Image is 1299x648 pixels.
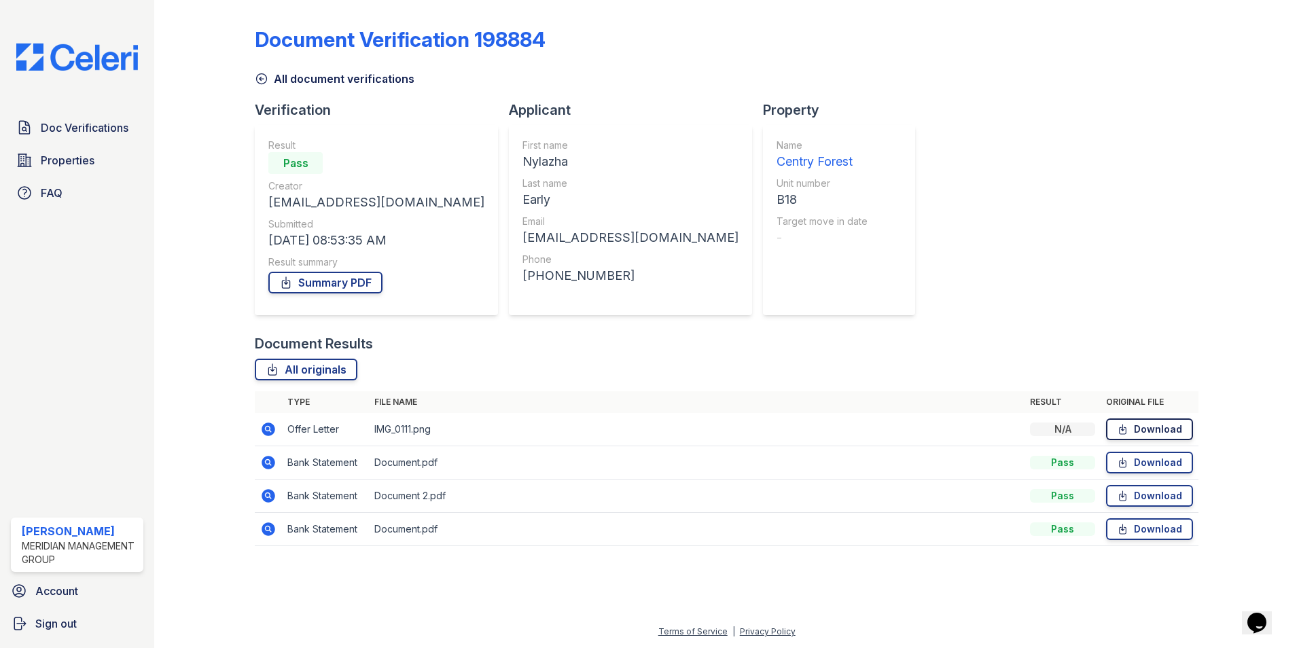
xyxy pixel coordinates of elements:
a: Sign out [5,610,149,637]
div: Result [268,139,484,152]
div: | [732,626,735,636]
td: Document.pdf [369,513,1025,546]
span: Sign out [35,615,77,632]
th: Type [282,391,369,413]
a: All document verifications [255,71,414,87]
td: Bank Statement [282,513,369,546]
span: Account [35,583,78,599]
span: FAQ [41,185,63,201]
a: Download [1106,485,1193,507]
a: Properties [11,147,143,174]
a: Privacy Policy [740,626,796,636]
td: Document 2.pdf [369,480,1025,513]
th: File name [369,391,1025,413]
a: Terms of Service [658,626,728,636]
div: Last name [522,177,739,190]
div: Pass [1030,489,1095,503]
a: Doc Verifications [11,114,143,141]
div: Document Verification 198884 [255,27,546,52]
div: [DATE] 08:53:35 AM [268,231,484,250]
a: Download [1106,518,1193,540]
td: IMG_0111.png [369,413,1025,446]
div: Result summary [268,255,484,269]
a: Summary PDF [268,272,382,293]
div: Phone [522,253,739,266]
td: Document.pdf [369,446,1025,480]
div: N/A [1030,422,1095,436]
iframe: chat widget [1242,594,1285,634]
div: Pass [1030,456,1095,469]
td: Offer Letter [282,413,369,446]
a: Name Centry Forest [777,139,868,171]
span: Doc Verifications [41,120,128,136]
div: [PHONE_NUMBER] [522,266,739,285]
a: Download [1106,452,1193,473]
div: Nylazha [522,152,739,171]
div: Property [763,101,926,120]
div: Creator [268,179,484,193]
div: First name [522,139,739,152]
a: Download [1106,418,1193,440]
div: Verification [255,101,509,120]
div: Meridian Management Group [22,539,138,566]
img: CE_Logo_Blue-a8612792a0a2168367f1c8372b55b34899dd931a85d93a1a3d3e32e68fde9ad4.png [5,43,149,71]
div: Name [777,139,868,152]
span: Properties [41,152,94,168]
div: [EMAIL_ADDRESS][DOMAIN_NAME] [268,193,484,212]
a: Account [5,577,149,605]
td: Bank Statement [282,446,369,480]
div: Unit number [777,177,868,190]
th: Result [1025,391,1101,413]
th: Original file [1101,391,1198,413]
div: Pass [268,152,323,174]
div: [EMAIL_ADDRESS][DOMAIN_NAME] [522,228,739,247]
td: Bank Statement [282,480,369,513]
div: Document Results [255,334,373,353]
div: Applicant [509,101,763,120]
div: Centry Forest [777,152,868,171]
div: [PERSON_NAME] [22,523,138,539]
div: Target move in date [777,215,868,228]
div: - [777,228,868,247]
div: Early [522,190,739,209]
div: B18 [777,190,868,209]
div: Email [522,215,739,228]
a: All originals [255,359,357,380]
div: Pass [1030,522,1095,536]
a: FAQ [11,179,143,206]
div: Submitted [268,217,484,231]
